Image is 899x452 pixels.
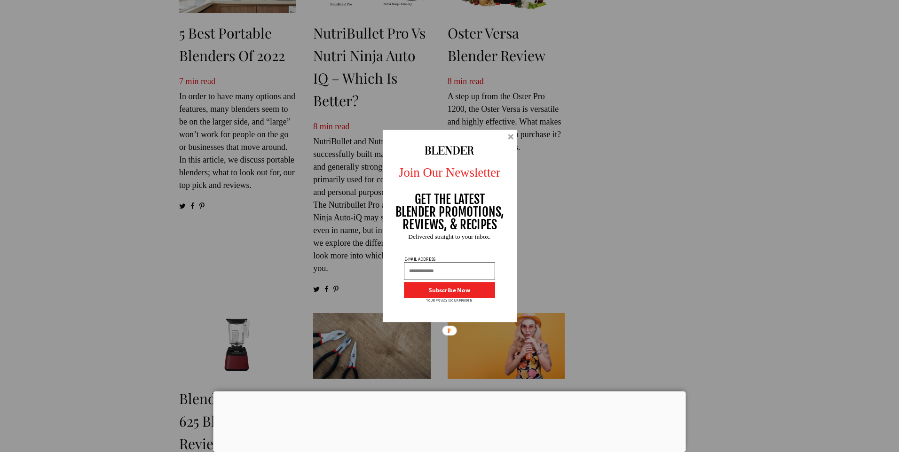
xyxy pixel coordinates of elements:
p: E-MAIL ADDRESS [403,257,436,262]
p: GET THE LATEST BLENDER PROMOTIONS, REVIEWS, & RECIPES [395,193,505,231]
p: YOUR PRIVACY IS OUR PRIORITY [426,298,473,303]
p: Delivered straight to your inbox. [376,234,523,240]
button: Subscribe Now [404,282,495,298]
p: Join Our Newsletter [376,163,523,182]
iframe: Advertisement [213,391,686,450]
